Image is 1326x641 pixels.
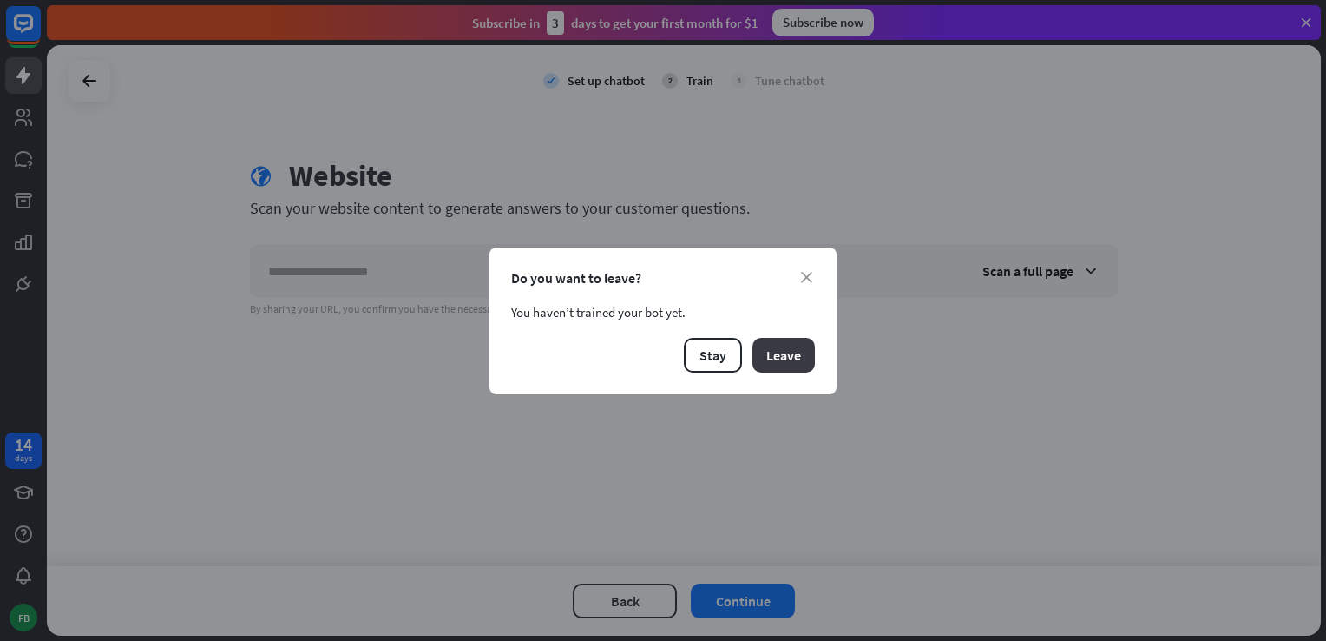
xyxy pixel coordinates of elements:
[684,338,742,373] button: Stay
[511,269,815,287] div: Do you want to leave?
[752,338,815,373] button: Leave
[801,272,812,283] i: close
[14,7,66,59] button: Open LiveChat chat widget
[511,304,815,320] div: You haven’t trained your bot yet.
